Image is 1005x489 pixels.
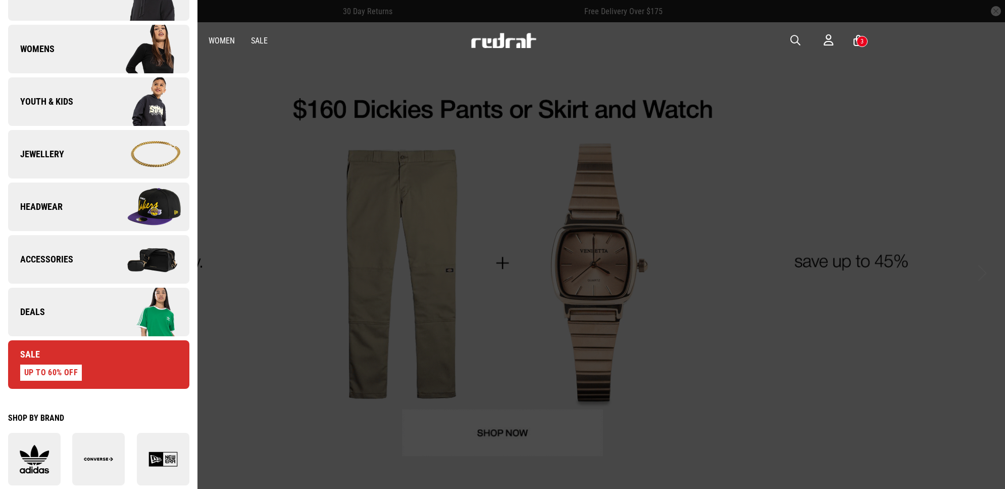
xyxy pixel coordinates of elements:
[8,288,189,336] a: Deals Company
[8,306,45,318] span: Deals
[8,348,40,361] span: Sale
[98,182,189,232] img: Company
[8,77,189,126] a: Youth & Kids Company
[8,25,189,73] a: Womens Company
[8,444,61,474] img: adidas
[861,38,864,45] div: 3
[98,76,189,127] img: Company
[251,36,268,46] a: Sale
[8,253,73,265] span: Accessories
[853,35,863,46] a: 3
[8,96,73,108] span: Youth & Kids
[8,130,189,179] a: Jewellery Company
[98,234,189,285] img: Company
[209,36,235,46] a: Women
[8,413,189,423] div: Shop by Brand
[8,201,63,213] span: Headwear
[98,24,189,74] img: Company
[20,365,82,381] div: UP TO 60% OFF
[72,444,125,474] img: Converse
[8,183,189,231] a: Headwear Company
[8,235,189,284] a: Accessories Company
[470,33,537,48] img: Redrat logo
[98,287,189,337] img: Company
[98,129,189,180] img: Company
[8,148,64,160] span: Jewellery
[137,444,189,474] img: New Era
[8,43,55,55] span: Womens
[8,340,189,389] a: Sale UP TO 60% OFF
